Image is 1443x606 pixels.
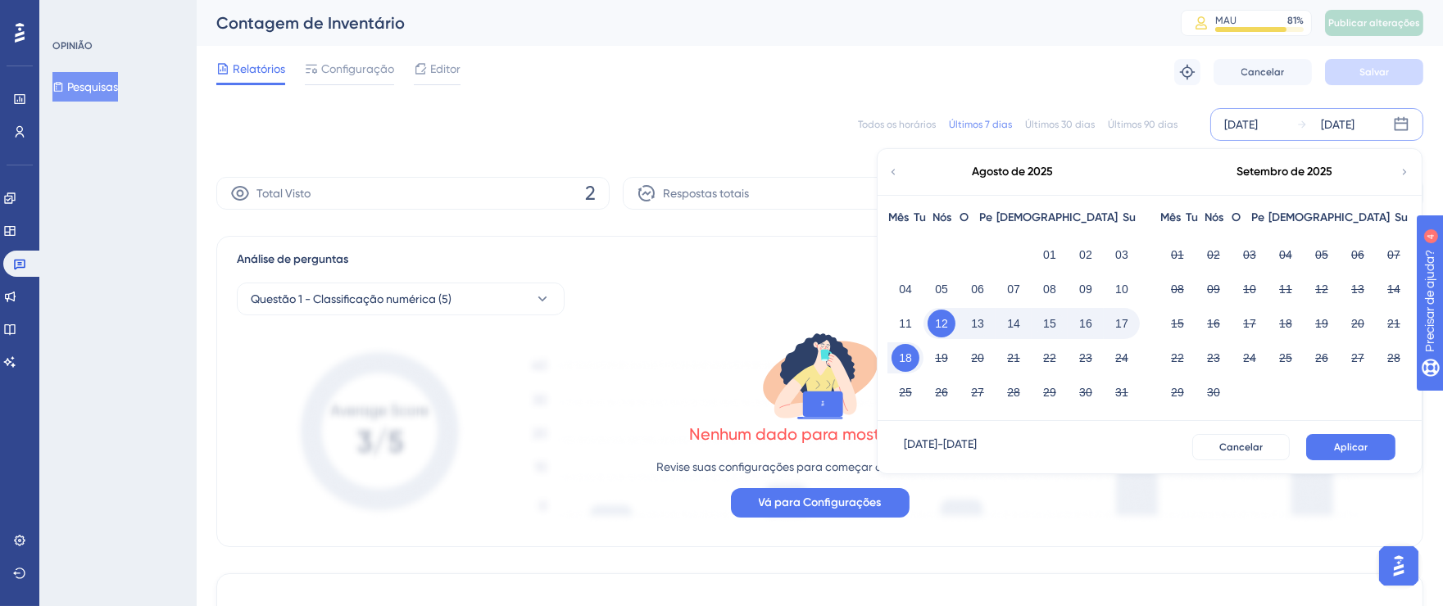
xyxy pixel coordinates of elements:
font: Últimos 90 dias [1108,119,1178,130]
button: 26 [1308,344,1336,372]
button: 01 [1164,241,1191,269]
font: 26 [935,386,948,399]
font: 03 [1115,248,1128,261]
button: Cancelar [1214,59,1312,85]
button: 28 [1000,378,1028,406]
button: 27 [1344,344,1372,372]
font: Su [1395,210,1408,224]
font: 13 [1351,283,1364,296]
font: Cancelar [1241,66,1285,78]
font: Precisar de ajuda? [39,7,141,20]
button: 16 [1072,310,1100,337]
font: 08 [1043,283,1056,296]
font: O [960,210,969,224]
font: OPINIÃO [52,40,93,52]
font: Todos os horários [858,119,936,130]
button: 25 [1272,344,1300,372]
button: 04 [892,275,919,303]
font: 01 [1043,248,1056,261]
font: Publicar alterações [1328,17,1420,29]
font: Respostas totais [663,187,749,200]
font: 15 [1043,317,1056,330]
button: 23 [1200,344,1227,372]
font: 23 [1079,351,1092,364]
font: Su [1123,210,1136,224]
button: 24 [1236,344,1264,372]
button: 28 [1380,344,1408,372]
font: 11 [899,317,912,330]
font: 12 [935,317,948,330]
button: 04 [1272,241,1300,269]
font: 06 [971,283,984,296]
font: Revise suas configurações para começar a receber respostas. [657,460,983,473]
font: 13 [971,317,984,330]
font: 2 [585,182,596,205]
font: 04 [899,283,912,296]
font: Setembro de 2025 [1237,165,1333,179]
button: 22 [1164,344,1191,372]
button: 14 [1000,310,1028,337]
font: 25 [1279,351,1292,364]
button: 10 [1236,275,1264,303]
font: 22 [1043,351,1056,364]
button: 02 [1200,241,1227,269]
button: 08 [1164,275,1191,303]
font: 26 [1315,351,1328,364]
button: 15 [1036,310,1064,337]
button: 11 [1272,275,1300,303]
button: 30 [1072,378,1100,406]
font: 03 [1243,248,1256,261]
button: 05 [928,275,955,303]
font: 10 [1115,283,1128,296]
font: 24 [1115,351,1128,364]
button: 21 [1000,344,1028,372]
font: Últimos 30 dias [1025,119,1095,130]
font: 20 [1351,317,1364,330]
font: Vá para Configurações [759,495,882,509]
button: 18 [892,344,919,372]
font: 04 [1279,248,1292,261]
iframe: Iniciador do Assistente de IA do UserGuiding [1374,541,1423,590]
font: % [1296,15,1304,26]
font: Relatórios [233,62,285,75]
font: 28 [1387,351,1400,364]
button: 13 [1344,275,1372,303]
button: Questão 1 - Classificação numérica (5) [237,283,565,315]
font: [DATE] [943,437,977,450]
font: 16 [1207,317,1220,330]
button: 05 [1308,241,1336,269]
font: 29 [1043,386,1056,399]
font: 24 [1243,351,1256,364]
button: 17 [1108,310,1136,337]
button: 20 [964,344,991,372]
font: 12 [1315,283,1328,296]
font: 09 [1079,283,1092,296]
font: - [937,437,943,450]
font: 22 [1171,351,1184,364]
font: 10 [1243,283,1256,296]
button: 29 [1036,378,1064,406]
font: Questão 1 - Classificação numérica (5) [251,292,452,305]
button: 23 [1072,344,1100,372]
button: 19 [928,344,955,372]
font: 14 [1387,283,1400,296]
button: 21 [1380,310,1408,337]
font: 07 [1387,248,1400,261]
font: 11 [1279,283,1292,296]
font: [DATE] [1321,118,1355,131]
font: Total Visto [256,187,311,200]
font: Nenhum dado para mostrar ainda [690,424,951,444]
button: 26 [928,378,955,406]
font: Análise de perguntas [237,252,348,266]
button: 16 [1200,310,1227,337]
button: 02 [1072,241,1100,269]
button: 22 [1036,344,1064,372]
font: 16 [1079,317,1092,330]
font: 28 [1007,386,1020,399]
font: 21 [1007,351,1020,364]
font: [DATE] [904,437,937,450]
font: 21 [1387,317,1400,330]
button: Publicar alterações [1325,10,1423,36]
